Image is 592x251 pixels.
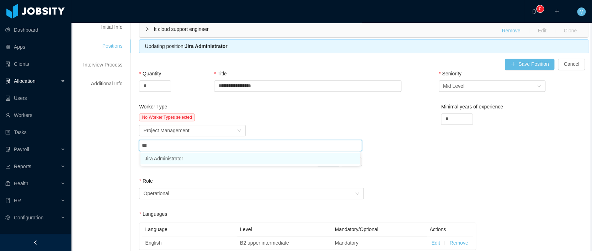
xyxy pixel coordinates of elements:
[145,43,227,49] span: Updating position:
[154,26,208,32] span: It cloud support engineer
[139,21,588,37] div: icon: rightIt cloud support engineer
[5,181,10,186] i: icon: medicine-box
[185,43,228,49] b: Jira Administrator
[214,71,226,76] label: Title
[143,188,169,199] div: Operational
[532,25,552,37] button: Edit
[5,91,65,105] a: icon: robotUsers
[139,113,194,121] span: No Worker Types selected
[14,215,43,220] span: Configuration
[558,59,585,70] button: Cancel
[237,128,241,133] i: icon: down
[75,58,131,71] div: Interview Process
[441,114,473,124] input: Minimal years of experience
[143,125,189,136] div: Project Management
[139,211,167,217] label: Languages
[140,153,360,164] li: Jira Administrator
[145,27,149,31] i: icon: right
[5,125,65,139] a: icon: profileTasks
[14,78,36,84] span: Allocation
[335,226,378,232] span: Mandatory/Optional
[5,108,65,122] a: icon: userWorkers
[75,77,131,90] div: Additional Info
[139,71,161,76] label: Quantity
[558,25,582,37] button: Clone
[14,164,31,169] span: Reports
[505,59,555,70] button: icon: plusSave Position
[5,147,10,152] i: icon: file-protect
[139,104,167,110] label: Worker Type
[240,240,289,246] span: B2 upper intermediate
[14,198,21,203] span: HR
[443,81,464,91] div: Mid Level
[537,5,544,12] sup: 0
[5,215,10,220] i: icon: setting
[430,226,446,232] span: Actions
[355,191,359,196] i: icon: down
[554,9,559,14] i: icon: plus
[139,81,171,91] input: Quantity
[139,178,153,184] label: Role
[579,7,583,16] span: M
[431,239,440,247] button: Edit
[214,80,401,92] input: Title
[5,40,65,54] a: icon: appstoreApps
[441,104,503,110] label: Minimal years of experience
[449,239,468,247] button: Remove
[439,71,462,76] label: Seniority
[240,226,252,232] span: Level
[145,240,161,246] span: English
[14,146,29,152] span: Payroll
[5,79,10,84] i: icon: solution
[5,198,10,203] i: icon: book
[5,23,65,37] a: icon: pie-chartDashboard
[145,226,167,232] span: Language
[335,240,358,246] span: Mandatory
[75,21,131,34] div: Initial Info
[5,57,65,71] a: icon: auditClients
[352,156,356,161] i: icon: check
[75,39,131,53] div: Positions
[496,25,526,37] button: Remove
[5,164,10,169] i: icon: line-chart
[14,181,28,186] span: Health
[532,9,537,14] i: icon: bell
